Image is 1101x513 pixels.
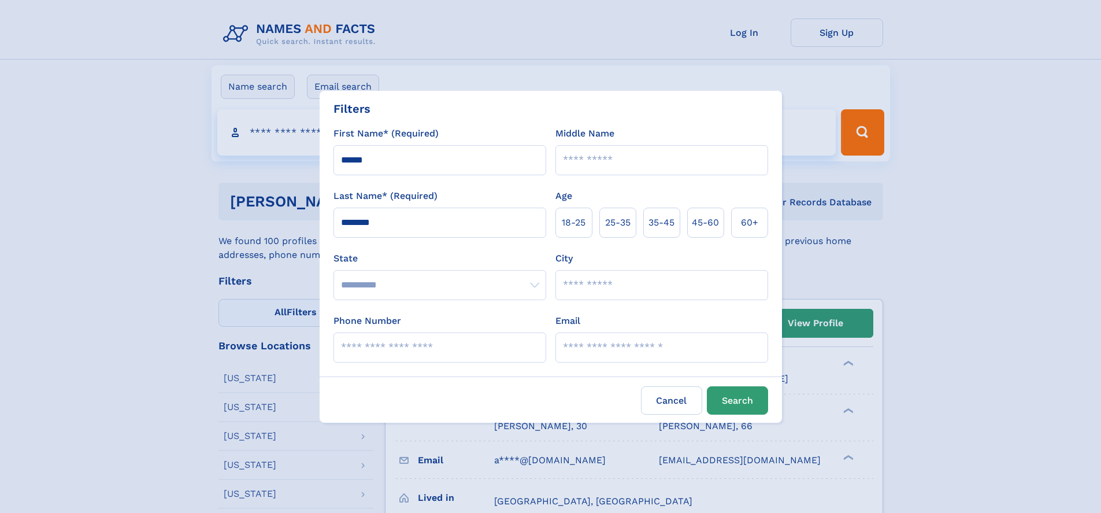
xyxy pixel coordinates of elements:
[555,189,572,203] label: Age
[741,216,758,230] span: 60+
[562,216,585,230] span: 18‑25
[555,127,614,141] label: Middle Name
[641,386,702,415] label: Cancel
[555,252,573,265] label: City
[333,189,438,203] label: Last Name* (Required)
[707,386,768,415] button: Search
[333,314,401,328] label: Phone Number
[605,216,631,230] span: 25‑35
[692,216,719,230] span: 45‑60
[648,216,674,230] span: 35‑45
[333,127,439,141] label: First Name* (Required)
[555,314,580,328] label: Email
[333,100,370,117] div: Filters
[333,252,546,265] label: State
